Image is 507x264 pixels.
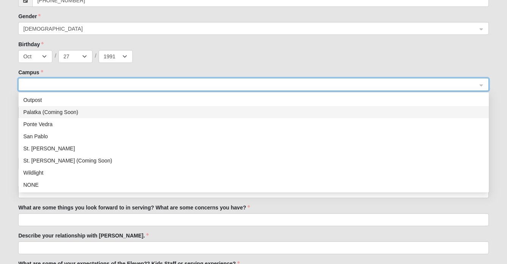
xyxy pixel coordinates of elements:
div: St. [PERSON_NAME] (Coming Soon) [23,156,484,165]
div: Palatka (Coming Soon) [23,108,484,116]
div: Ponte Vedra [19,118,489,130]
div: NONE [23,181,484,189]
div: San Pablo [19,130,489,142]
label: What are some things you look forward to in serving? What are some concerns you have? [18,204,250,211]
label: At which campus do you plan on serving? [18,97,129,104]
div: St. Augustine (Coming Soon) [19,155,489,167]
div: Wildlight [19,167,489,179]
label: I am most interested in serving in: [18,148,108,155]
div: St. [PERSON_NAME] [23,144,484,153]
div: NONE [19,179,489,191]
span: Female [23,25,477,33]
div: San Pablo [23,132,484,141]
label: Describe any experience that you have working within your area of interest listed above. [18,176,245,183]
span: / [95,52,96,59]
span: / [55,52,56,59]
div: Outpost [19,94,489,106]
div: Ponte Vedra [23,120,484,128]
label: Birthday [18,41,44,48]
div: Wildlight [23,169,484,177]
div: St. Johns [19,142,489,155]
div: Palatka (Coming Soon) [19,106,489,118]
label: Campus [18,69,43,76]
div: Outpost [23,96,484,104]
label: Gender [18,12,41,20]
label: I want to serve in Eleven22 Kids to: [18,125,111,132]
label: Describe your relationship with [PERSON_NAME]. [18,232,149,239]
